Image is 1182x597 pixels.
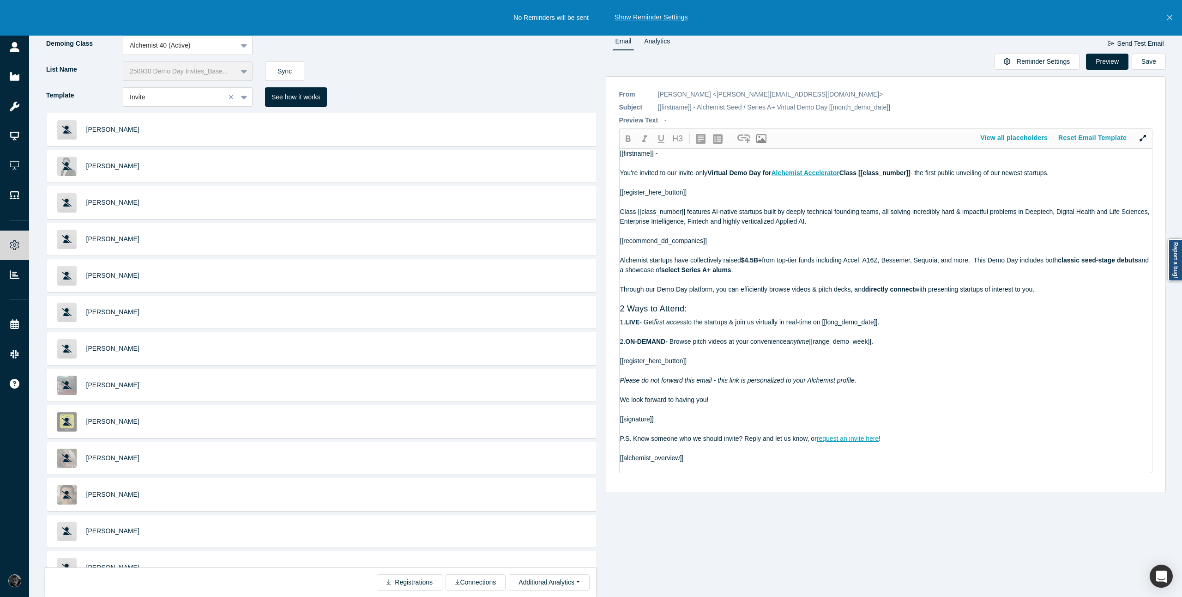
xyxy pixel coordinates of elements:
button: Sync [265,61,304,81]
p: - [664,116,667,125]
span: [[register_here_button]] [620,357,687,365]
span: select Series A+ alums [661,266,731,274]
span: - the first public unveiling of our newest startups. [911,169,1049,177]
span: 2 Ways to Attend: [620,304,687,313]
p: [PERSON_NAME] <[PERSON_NAME][EMAIL_ADDRESS][DOMAIN_NAME]> [658,90,883,99]
button: View all placeholders [975,130,1053,146]
span: [[recommend_dd_companies]] [620,237,707,244]
span: Through our Demo Day platform, you can efficiently browse videos & pitch decks, and [620,286,865,293]
a: [PERSON_NAME] [86,564,139,571]
span: $4.5B+ [741,256,762,264]
span: [[range_demo_week]]. [809,338,874,345]
span: Please do not forward this email - this link is personalized to your Alchemist profile. [620,377,856,384]
p: Subject [619,103,651,112]
span: [[firstname]] - [620,150,658,157]
a: [PERSON_NAME] [86,199,139,206]
a: [PERSON_NAME] [86,162,139,170]
a: [PERSON_NAME] [86,491,139,498]
span: classic seed-stage debuts [1058,256,1138,264]
button: Show Reminder Settings [615,12,688,22]
span: - Get [639,318,654,326]
span: 1. [620,318,626,326]
span: ON-DEMAND [625,338,665,345]
span: You're invited to our invite-only [620,169,708,177]
a: [PERSON_NAME] [86,308,139,316]
span: to the startups & join us virtually in real-time on [[long_demo_date]]. [686,318,879,326]
span: directly connect [865,286,915,293]
a: [PERSON_NAME] [86,418,139,425]
button: Send Test Email [1107,36,1164,52]
a: Alchemist Accelerator [771,169,839,177]
a: [PERSON_NAME] [86,345,139,352]
span: - Browse pitch videos at your convenience [665,338,786,345]
button: Connections [446,574,506,591]
span: [[register_here_button]] [620,189,687,196]
p: No Reminders will be sent [513,13,589,23]
button: Reset Email Template [1053,130,1132,146]
span: with presenting startups of interest to you. [915,286,1034,293]
a: Report a bug! [1168,239,1182,281]
span: Virtual Demo Day for [707,169,771,177]
span: Class [[class_number]] features AI-native startups built by deeply technical founding teams, all ... [620,208,1152,225]
img: Rami Chousein's Account [8,574,21,587]
span: from top-tier funds including Accel, A16Z, Bessemer, Sequoia, and more. This Demo Day includes both [762,256,1058,264]
a: [PERSON_NAME] [86,272,139,279]
span: [[alchemist_overview]] [620,454,684,462]
span: first access [654,318,686,326]
span: [[signature]] [620,415,654,423]
a: [PERSON_NAME] [86,126,139,133]
p: Preview Text [619,116,658,125]
button: Preview [1086,54,1128,70]
a: [PERSON_NAME] [86,527,139,535]
span: Alchemist startups have collectively raised [620,256,741,264]
a: [PERSON_NAME] [86,381,139,389]
a: Analytics [641,36,673,50]
span: anytime [787,338,809,345]
button: Save [1132,54,1166,70]
label: Template [45,87,123,104]
p: From [619,90,651,99]
span: LIVE [625,318,639,326]
span: We look forward to having you! [620,396,709,403]
button: H3 [669,131,686,146]
a: request an invite here [817,435,879,442]
button: Reminder Settings [994,54,1079,70]
span: Class [[class_number]] [839,169,911,177]
label: List Name [45,61,123,78]
button: create uolbg-list-item [710,131,726,146]
button: Additional Analytics [509,574,589,591]
p: [[firstname]] - Alchemist Seed / Series A+ Virtual Demo Day [[month_demo_date]] [658,103,891,112]
button: See how it works [265,87,327,107]
a: [PERSON_NAME] [86,454,139,462]
span: ! [879,435,880,442]
a: [PERSON_NAME] [86,235,139,243]
span: 2. [620,338,626,345]
span: . [731,266,733,274]
span: P.S. Know someone who we should invite? Reply and let us know, or [620,435,817,442]
button: Registrations [377,574,442,591]
a: Email [612,36,635,50]
label: Demoing Class [45,36,123,52]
